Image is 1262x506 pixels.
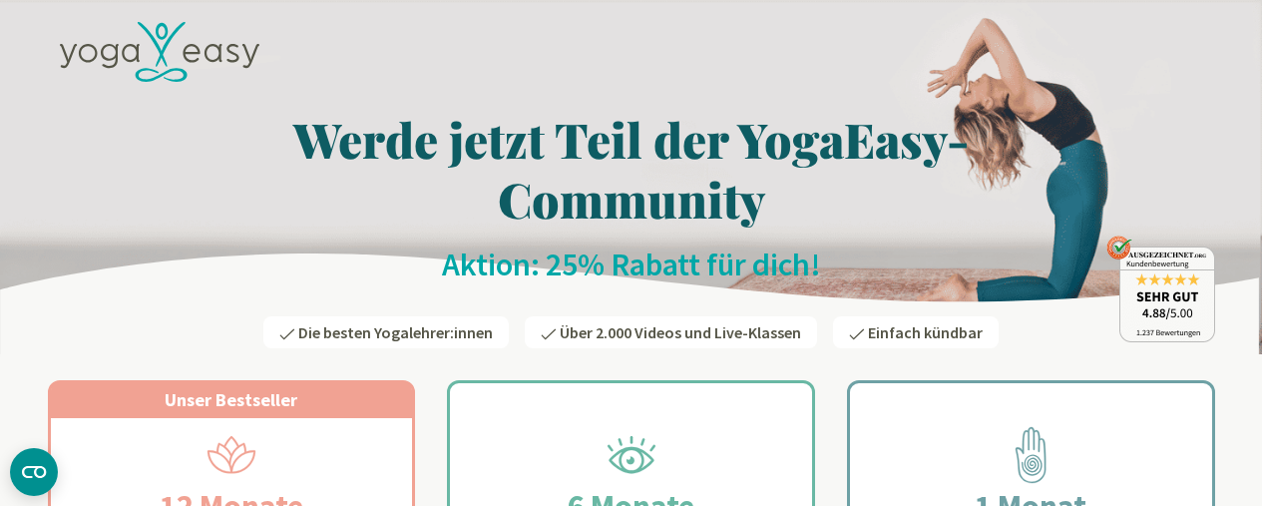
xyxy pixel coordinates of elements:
[560,322,801,342] span: Über 2.000 Videos und Live-Klassen
[298,322,493,342] span: Die besten Yogalehrer:innen
[48,245,1215,284] h2: Aktion: 25% Rabatt für dich!
[1106,236,1215,342] img: ausgezeichnet_badge.png
[48,109,1215,229] h1: Werde jetzt Teil der YogaEasy-Community
[868,322,983,342] span: Einfach kündbar
[165,388,297,411] span: Unser Bestseller
[10,448,58,496] button: CMP-Widget öffnen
